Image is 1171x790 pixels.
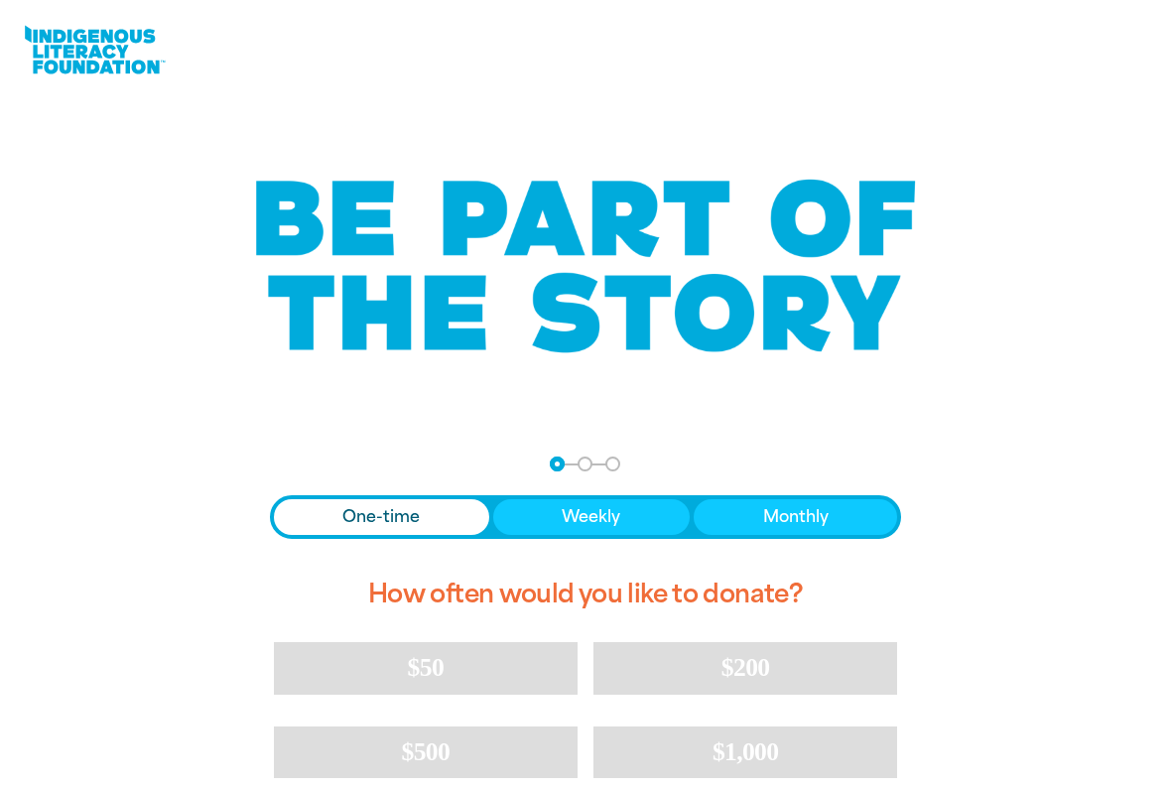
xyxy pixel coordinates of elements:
[605,457,620,471] button: Navigate to step 3 of 3 to enter your payment details
[274,642,578,694] button: $50
[270,563,902,626] h2: How often would you like to donate?
[274,726,578,778] button: $500
[694,499,897,535] button: Monthly
[342,505,420,529] span: One-time
[593,726,897,778] button: $1,000
[763,505,829,529] span: Monthly
[274,499,489,535] button: One-time
[550,457,565,471] button: Navigate to step 1 of 3 to enter your donation amount
[493,499,690,535] button: Weekly
[578,457,592,471] button: Navigate to step 2 of 3 to enter your details
[238,140,933,393] img: Be part of the story
[402,737,451,766] span: $500
[408,653,444,682] span: $50
[562,505,620,529] span: Weekly
[713,737,779,766] span: $1,000
[270,495,902,539] div: Donation frequency
[593,642,897,694] button: $200
[721,653,770,682] span: $200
